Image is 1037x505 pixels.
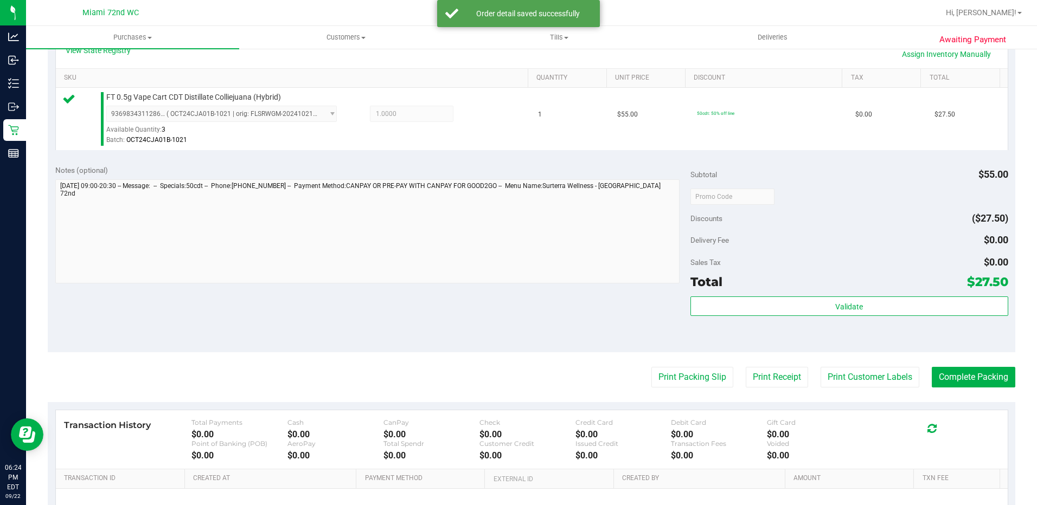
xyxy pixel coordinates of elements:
[239,26,452,49] a: Customers
[575,429,671,439] div: $0.00
[984,234,1008,245] span: $0.00
[895,45,998,63] a: Assign Inventory Manually
[106,122,349,143] div: Available Quantity:
[8,78,19,89] inline-svg: Inventory
[383,429,479,439] div: $0.00
[694,74,838,82] a: Discount
[855,109,872,120] span: $0.00
[287,439,383,448] div: AeroPay
[767,418,863,426] div: Gift Card
[767,429,863,439] div: $0.00
[479,450,575,461] div: $0.00
[767,450,863,461] div: $0.00
[939,34,1006,46] span: Awaiting Payment
[932,367,1015,387] button: Complete Packing
[835,302,863,311] span: Validate
[5,463,21,492] p: 06:24 PM EDT
[453,33,665,42] span: Tills
[743,33,802,42] span: Deliveries
[8,148,19,159] inline-svg: Reports
[615,74,681,82] a: Unit Price
[575,450,671,461] div: $0.00
[479,439,575,448] div: Customer Credit
[365,474,481,483] a: Payment Method
[622,474,781,483] a: Created By
[671,418,767,426] div: Debit Card
[162,126,165,133] span: 3
[26,33,239,42] span: Purchases
[978,169,1008,180] span: $55.00
[972,212,1008,224] span: ($27.50)
[8,55,19,66] inline-svg: Inbound
[8,125,19,135] inline-svg: Retail
[690,258,721,267] span: Sales Tax
[821,367,919,387] button: Print Customer Labels
[453,26,666,49] a: Tills
[690,274,722,289] span: Total
[671,429,767,439] div: $0.00
[8,31,19,42] inline-svg: Analytics
[930,74,995,82] a: Total
[191,450,287,461] div: $0.00
[383,439,479,448] div: Total Spendr
[464,8,592,19] div: Order detail saved successfully
[479,429,575,439] div: $0.00
[690,189,774,205] input: Promo Code
[666,26,879,49] a: Deliveries
[671,450,767,461] div: $0.00
[287,429,383,439] div: $0.00
[690,236,729,244] span: Delivery Fee
[538,109,542,120] span: 1
[484,469,613,489] th: External ID
[26,26,239,49] a: Purchases
[191,429,287,439] div: $0.00
[82,8,139,17] span: Miami 72nd WC
[126,136,187,144] span: OCT24CJA01B-1021
[66,45,131,56] a: View State Registry
[55,166,108,174] span: Notes (optional)
[575,418,671,426] div: Credit Card
[5,492,21,500] p: 09/22
[690,296,1008,316] button: Validate
[923,474,996,483] a: Txn Fee
[690,209,722,228] span: Discounts
[746,367,808,387] button: Print Receipt
[287,450,383,461] div: $0.00
[984,256,1008,268] span: $0.00
[64,74,523,82] a: SKU
[479,418,575,426] div: Check
[106,136,125,144] span: Batch:
[671,439,767,448] div: Transaction Fees
[383,418,479,426] div: CanPay
[767,439,863,448] div: Voided
[967,274,1008,289] span: $27.50
[651,367,733,387] button: Print Packing Slip
[191,439,287,448] div: Point of Banking (POB)
[193,474,352,483] a: Created At
[536,74,602,82] a: Quantity
[946,8,1016,17] span: Hi, [PERSON_NAME]!
[106,92,281,102] span: FT 0.5g Vape Cart CDT Distillate Colliejuana (Hybrid)
[287,418,383,426] div: Cash
[851,74,917,82] a: Tax
[383,450,479,461] div: $0.00
[934,109,955,120] span: $27.50
[64,474,181,483] a: Transaction ID
[191,418,287,426] div: Total Payments
[8,101,19,112] inline-svg: Outbound
[793,474,910,483] a: Amount
[617,109,638,120] span: $55.00
[11,418,43,451] iframe: Resource center
[575,439,671,448] div: Issued Credit
[697,111,734,116] span: 50cdt: 50% off line
[690,170,717,179] span: Subtotal
[240,33,452,42] span: Customers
